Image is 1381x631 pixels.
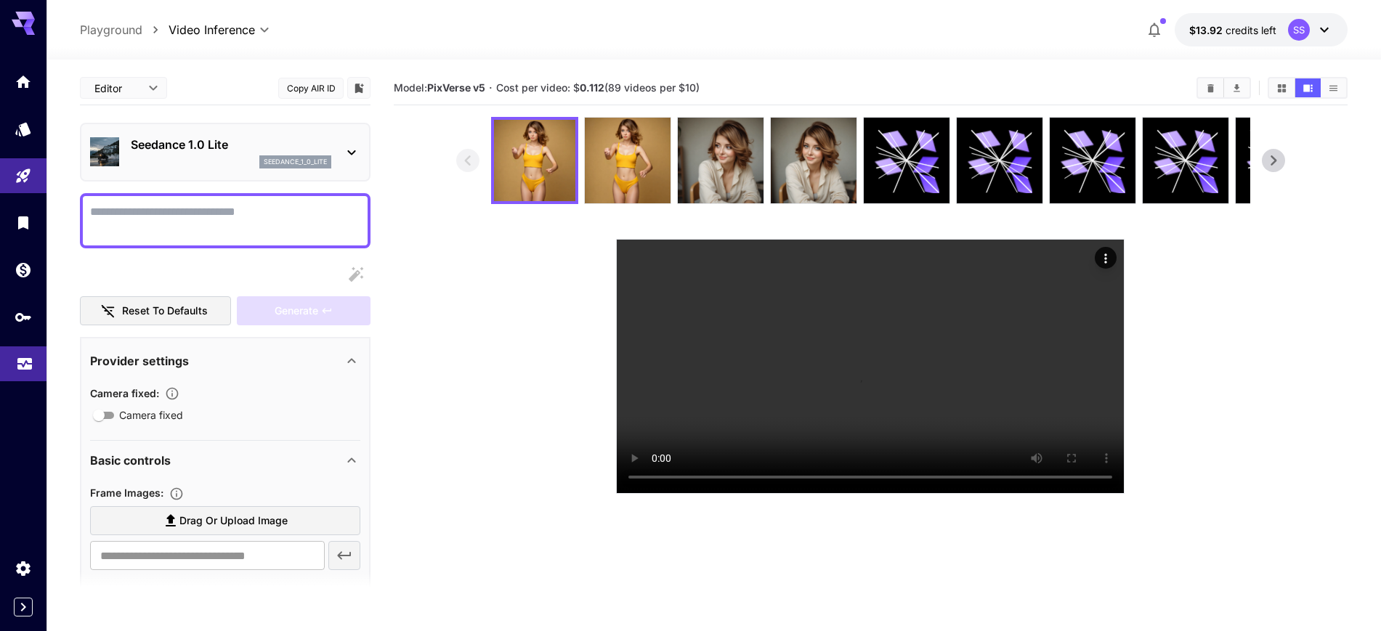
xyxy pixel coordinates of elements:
p: Basic controls [90,452,171,469]
span: Model: [394,81,485,94]
div: Settings [15,559,32,577]
p: Seedance 1.0 Lite [131,136,331,153]
button: Add to library [352,79,365,97]
div: Wallet [15,261,32,279]
label: Drag or upload image [90,506,360,536]
div: Basic controls [90,443,360,478]
span: Cost per video: $ (89 videos per $10) [496,81,700,94]
b: PixVerse v5 [427,81,485,94]
div: Playground [15,167,32,185]
p: seedance_1_0_lite [264,157,327,167]
img: 6TkgiwAAAAGSURBVAMA6ARAD8Jm+PEAAAAASUVORK5CYII= [585,118,671,203]
nav: breadcrumb [80,21,169,38]
b: 0.112 [580,81,604,94]
span: Editor [94,81,139,96]
img: usNBiAOP7AAAAAElFTkSuQmCC [494,120,575,201]
button: Copy AIR ID [278,78,344,99]
div: Provider settings [90,343,360,378]
button: Show videos in grid view [1269,78,1295,97]
img: 5VqGkgAAAAZJREFUAwBhm5SrkJeZZwAAAABJRU5ErkJggg== [771,118,856,203]
div: Seedance 1.0 Liteseedance_1_0_lite [90,130,360,174]
div: Usage [16,350,33,368]
div: Actions [1095,247,1117,269]
div: $13.92045 [1189,23,1276,38]
button: Show videos in video view [1295,78,1321,97]
span: Frame Images : [90,487,163,499]
div: Library [15,213,32,232]
button: Upload frame images. [163,487,190,501]
div: SS [1288,19,1310,41]
p: · [489,79,493,97]
button: Show videos in list view [1321,78,1346,97]
button: Expand sidebar [14,598,33,616]
span: Video Inference [169,21,255,38]
div: Home [15,73,32,91]
p: Provider settings [90,352,189,370]
a: Playground [80,21,142,38]
span: Camera fixed : [90,387,159,399]
button: $13.92045SS [1175,13,1348,46]
span: Camera fixed [119,407,183,423]
div: Models [15,120,32,138]
div: Show videos in grid viewShow videos in video viewShow videos in list view [1268,77,1348,99]
div: API Keys [15,308,32,326]
span: $13.92 [1189,24,1226,36]
img: mE7GyQAAAAZJREFUAwBWTGCOTnmKNAAAAABJRU5ErkJggg== [678,118,764,203]
button: Download All [1224,78,1250,97]
span: Drag or upload image [179,512,288,530]
div: Clear videosDownload All [1196,77,1251,99]
span: credits left [1226,24,1276,36]
button: Reset to defaults [80,296,231,326]
button: Clear videos [1198,78,1223,97]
